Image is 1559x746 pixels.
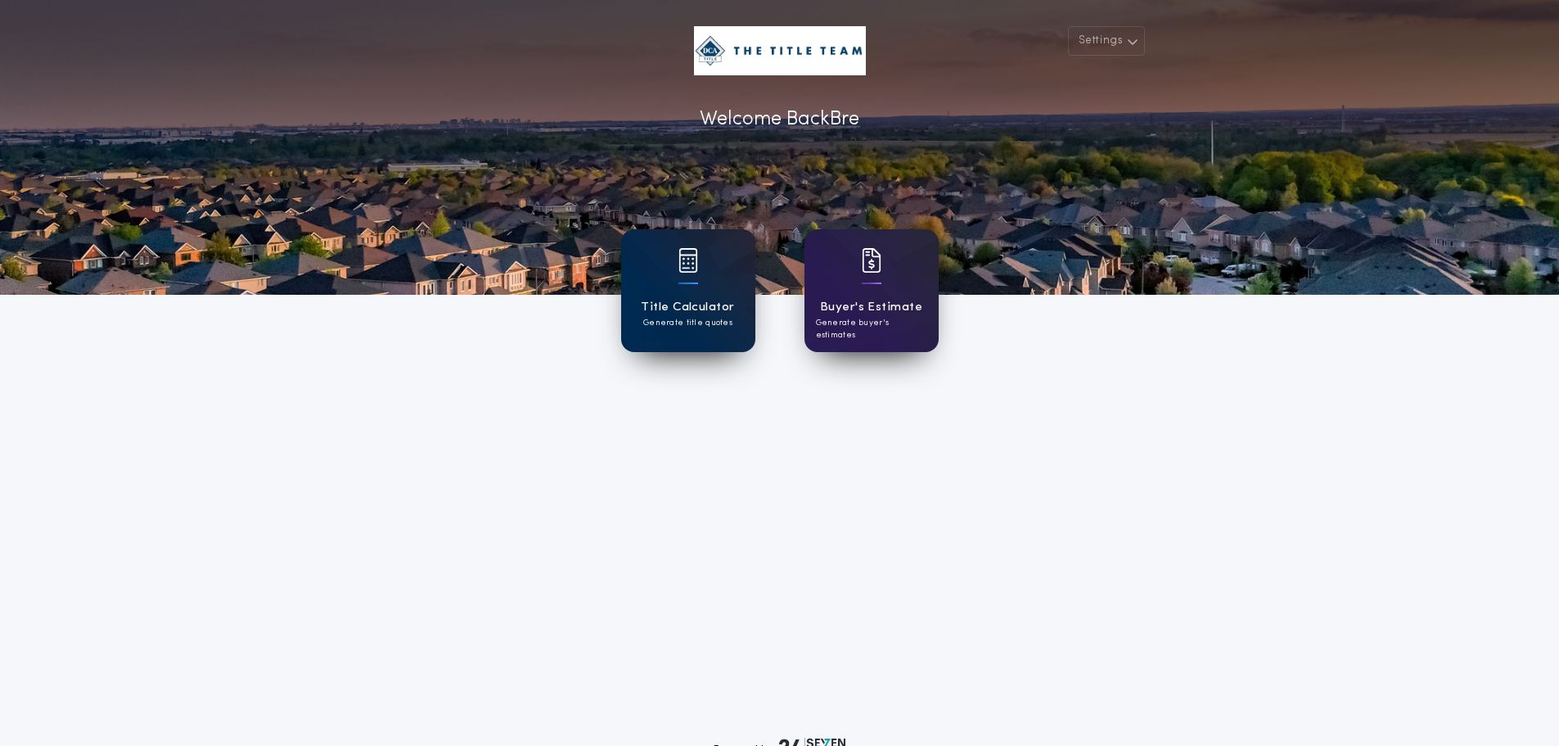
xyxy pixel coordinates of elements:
[1068,26,1145,56] button: Settings
[641,298,734,317] h1: Title Calculator
[804,229,939,352] a: card iconBuyer's EstimateGenerate buyer's estimates
[816,317,927,341] p: Generate buyer's estimates
[643,317,732,329] p: Generate title quotes
[700,105,859,134] p: Welcome Back Bre
[621,229,755,352] a: card iconTitle CalculatorGenerate title quotes
[678,248,698,273] img: card icon
[694,26,866,75] img: account-logo
[820,298,922,317] h1: Buyer's Estimate
[862,248,881,273] img: card icon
